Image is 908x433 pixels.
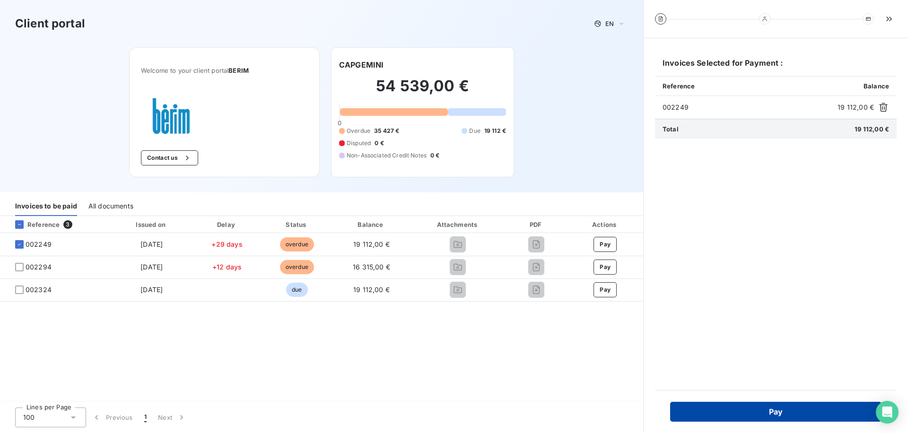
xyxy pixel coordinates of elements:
[26,262,52,272] span: 002294
[663,82,695,90] span: Reference
[670,402,882,422] button: Pay
[86,407,139,427] button: Previous
[838,103,874,112] span: 19 112,00 €
[88,196,133,216] div: All documents
[141,97,201,135] img: Company logo
[26,285,52,294] span: 002324
[23,413,35,422] span: 100
[339,59,384,70] h6: CAPGEMINI
[26,240,52,249] span: 002249
[152,407,192,427] button: Next
[334,220,408,229] div: Balance
[280,260,314,274] span: overdue
[8,220,60,229] div: Reference
[663,125,679,133] span: Total
[353,240,390,248] span: 19 112,00 €
[569,220,641,229] div: Actions
[140,286,163,294] span: [DATE]
[113,220,191,229] div: Issued on
[353,286,390,294] span: 19 112,00 €
[228,67,249,74] span: BERIM
[430,151,439,160] span: 0 €
[211,240,242,248] span: +29 days
[594,282,617,297] button: Pay
[338,119,341,127] span: 0
[347,151,427,160] span: Non-Associated Credit Notes
[375,139,384,147] span: 0 €
[286,283,307,297] span: due
[141,150,198,165] button: Contact us
[141,67,308,74] span: Welcome to your client portal
[195,220,260,229] div: Delay
[212,263,242,271] span: +12 days
[864,82,889,90] span: Balance
[655,57,897,76] h6: Invoices Selected for Payment :
[876,401,899,424] div: Open Intercom Messenger
[280,237,314,251] span: overdue
[855,125,889,133] span: 19 112,00 €
[605,20,614,27] span: EN
[140,240,163,248] span: [DATE]
[347,127,370,135] span: Overdue
[594,237,617,252] button: Pay
[144,413,147,422] span: 1
[594,260,617,275] button: Pay
[63,220,72,229] span: 3
[140,263,163,271] span: [DATE]
[663,103,834,112] span: 002249
[412,220,504,229] div: Attachments
[263,220,331,229] div: Status
[484,127,506,135] span: 19 112 €
[339,77,506,105] h2: 54 539,00 €
[139,407,152,427] button: 1
[374,127,399,135] span: 35 427 €
[15,15,85,32] h3: Client portal
[507,220,565,229] div: PDF
[469,127,480,135] span: Due
[15,196,77,216] div: Invoices to be paid
[353,263,390,271] span: 16 315,00 €
[347,139,371,147] span: Disputed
